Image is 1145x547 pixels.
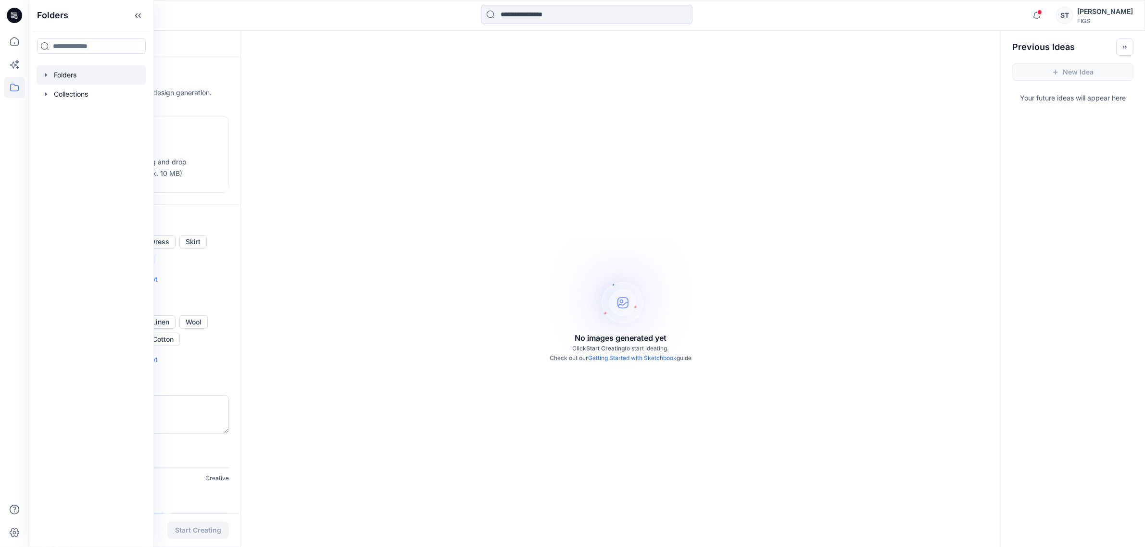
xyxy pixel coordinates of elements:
[205,473,229,483] p: Creative
[1012,41,1075,53] h2: Previous Ideas
[146,333,180,346] button: Cotton
[575,332,667,344] p: No images generated yet
[1116,38,1133,56] button: Toggle idea bar
[550,344,692,363] p: Click to start ideating. Check out our guide
[588,354,677,361] a: Getting Started with Sketchbook
[1001,88,1145,104] p: Your future ideas will appear here
[1077,17,1133,25] div: FIGS
[169,513,229,526] button: 8
[587,345,625,352] span: Start Creating
[1077,6,1133,17] div: [PERSON_NAME]
[179,315,208,329] button: Wool
[1056,7,1073,24] div: ST
[179,235,207,249] button: Skirt
[146,315,176,329] button: Linen
[144,235,176,249] button: Dress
